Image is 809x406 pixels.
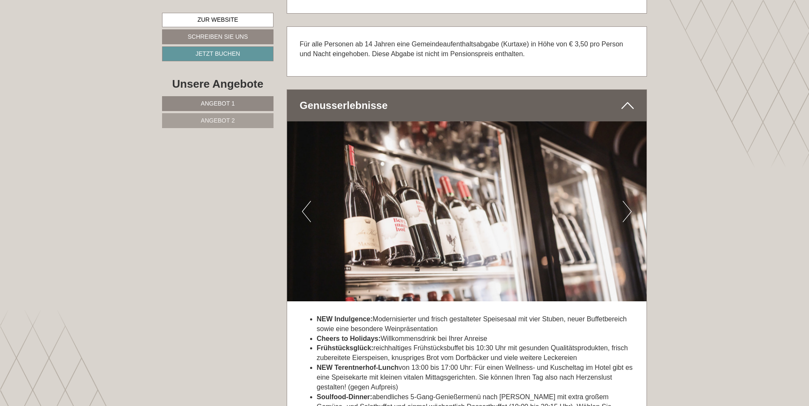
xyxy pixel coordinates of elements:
[317,364,399,371] strong: NEW Terentnerhof-Lunch
[162,29,273,44] a: Schreiben Sie uns
[162,76,273,92] div: Unsere Angebote
[317,315,373,323] span: NEW Indulgence:
[201,100,235,107] span: Angebot 1
[317,344,628,361] span: reichhaltiges Frühstücksbuffet bis 10:30 Uhr mit gesunden Qualitätsprodukten, frisch zubereitete ...
[317,393,373,400] strong: Soulfood-Dinner:
[317,315,627,332] span: Modernisierter und frisch gestalteter Speisesaal mit vier Stuben, neuer Buffetbereich sowie eine ...
[317,344,373,352] strong: Frühstücksglück:
[201,117,235,124] span: Angebot 2
[162,13,273,27] a: Zur Website
[162,46,273,61] a: Jetzt buchen
[623,201,632,222] button: Next
[287,90,647,121] div: Genuss­erlebnisse
[300,40,634,59] p: Für alle Personen ab 14 Jahren eine Gemeindeaufenthaltsabgabe (Kurtaxe) in Höhe von € 3,50 pro Pe...
[317,364,633,391] span: von 13:00 bis 17:00 Uhr: Für einen Wellness- und Kuscheltag im Hotel gibt es eine Speisekarte mit...
[317,335,487,342] span: Willkommensdrink bei Ihrer Anreise
[317,335,381,342] strong: Cheers to Holidays:
[302,201,311,222] button: Previous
